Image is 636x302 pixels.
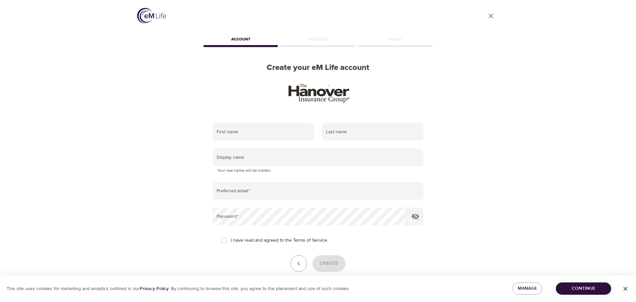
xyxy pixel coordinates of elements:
[140,286,169,292] a: Privacy Policy
[202,63,434,73] h2: Create your eM Life account
[217,167,419,174] p: Your real name will be hidden.
[556,282,611,295] button: Continue
[512,282,542,295] button: Manage
[561,284,606,293] span: Continue
[282,81,354,104] img: HIG_wordmrk_k.jpg
[518,284,537,293] span: Manage
[483,8,499,24] a: close
[231,237,327,244] span: I have read and agreed to the
[293,237,327,244] a: Terms of Service
[137,8,166,24] img: logo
